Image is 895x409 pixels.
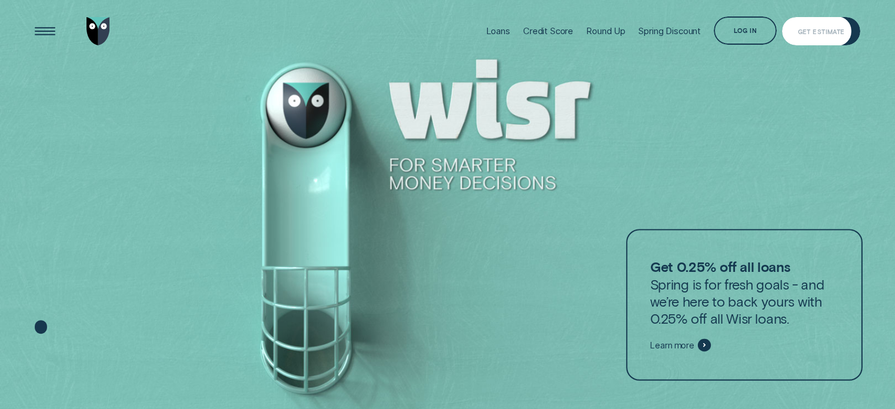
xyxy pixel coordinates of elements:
[86,17,110,45] img: Wisr
[714,16,777,45] button: Log in
[798,29,845,35] div: Get Estimate
[626,230,862,381] a: Get 0.25% off all loansSpring is for fresh goals - and we’re here to back yours with 0.25% off al...
[586,25,625,36] div: Round Up
[486,25,510,36] div: Loans
[650,258,790,275] strong: Get 0.25% off all loans
[31,17,59,45] button: Open Menu
[782,17,860,45] a: Get Estimate
[650,340,695,351] span: Learn more
[638,25,701,36] div: Spring Discount
[523,25,573,36] div: Credit Score
[650,258,839,327] p: Spring is for fresh goals - and we’re here to back yours with 0.25% off all Wisr loans.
